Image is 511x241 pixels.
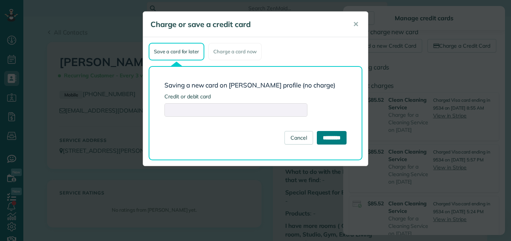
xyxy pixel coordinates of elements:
[284,131,313,145] a: Cancel
[168,107,304,113] iframe: Secure card payment input frame
[164,82,347,89] h3: Saving a new card on [PERSON_NAME] profile (no charge)
[149,43,204,60] div: Save a card for later
[164,93,347,100] label: Credit or debit card
[208,43,262,60] div: Charge a card now
[353,20,359,29] span: ✕
[151,19,342,30] h5: Charge or save a credit card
